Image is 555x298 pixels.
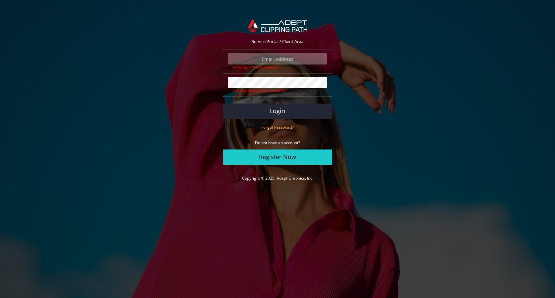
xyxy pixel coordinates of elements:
input: Email Address [228,53,327,64]
div: The password field is required. [228,88,327,93]
span: Service Portal / Client Area [252,38,303,44]
a: Register Now [223,149,332,165]
a: Copyright © 2025, Adept Graphics, Inc. [242,175,313,181]
img: Adept Graphics [248,19,307,32]
button: Login [223,104,332,119]
div: The login field is required. [228,64,327,70]
small: Do not have an account? [255,140,300,146]
a: Forgot Password? [261,124,294,130]
small: Forgot Password? [261,124,294,130]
